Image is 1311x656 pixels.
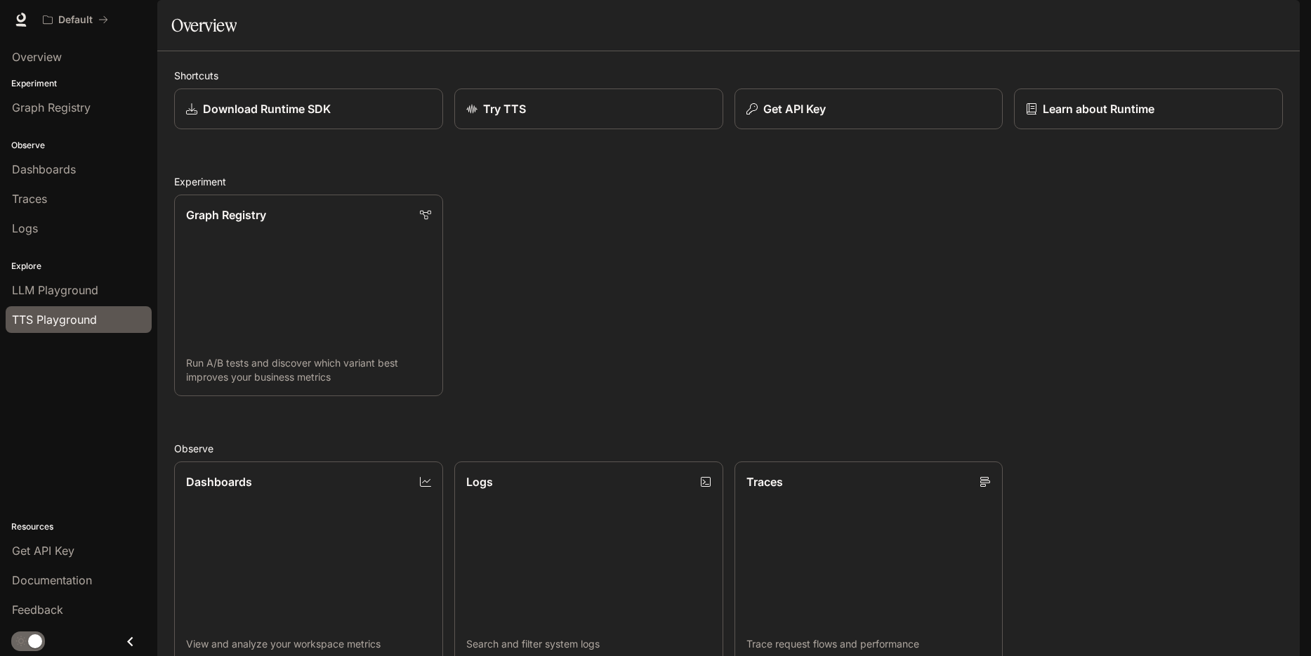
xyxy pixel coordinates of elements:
p: View and analyze your workspace metrics [186,637,431,651]
button: Get API Key [734,88,1003,129]
p: Dashboards [186,473,252,490]
a: Learn about Runtime [1014,88,1283,129]
p: Run A/B tests and discover which variant best improves your business metrics [186,356,431,384]
a: Graph RegistryRun A/B tests and discover which variant best improves your business metrics [174,195,443,396]
h2: Experiment [174,174,1283,189]
p: Learn about Runtime [1043,100,1154,117]
a: Try TTS [454,88,723,129]
h1: Overview [171,11,237,39]
h2: Shortcuts [174,68,1283,83]
p: Try TTS [483,100,526,117]
p: Trace request flows and performance [746,637,992,651]
p: Graph Registry [186,206,266,223]
p: Get API Key [763,100,826,117]
p: Default [58,14,93,26]
p: Traces [746,473,783,490]
p: Search and filter system logs [466,637,711,651]
p: Download Runtime SDK [203,100,331,117]
a: Download Runtime SDK [174,88,443,129]
button: All workspaces [37,6,114,34]
h2: Observe [174,441,1283,456]
p: Logs [466,473,493,490]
